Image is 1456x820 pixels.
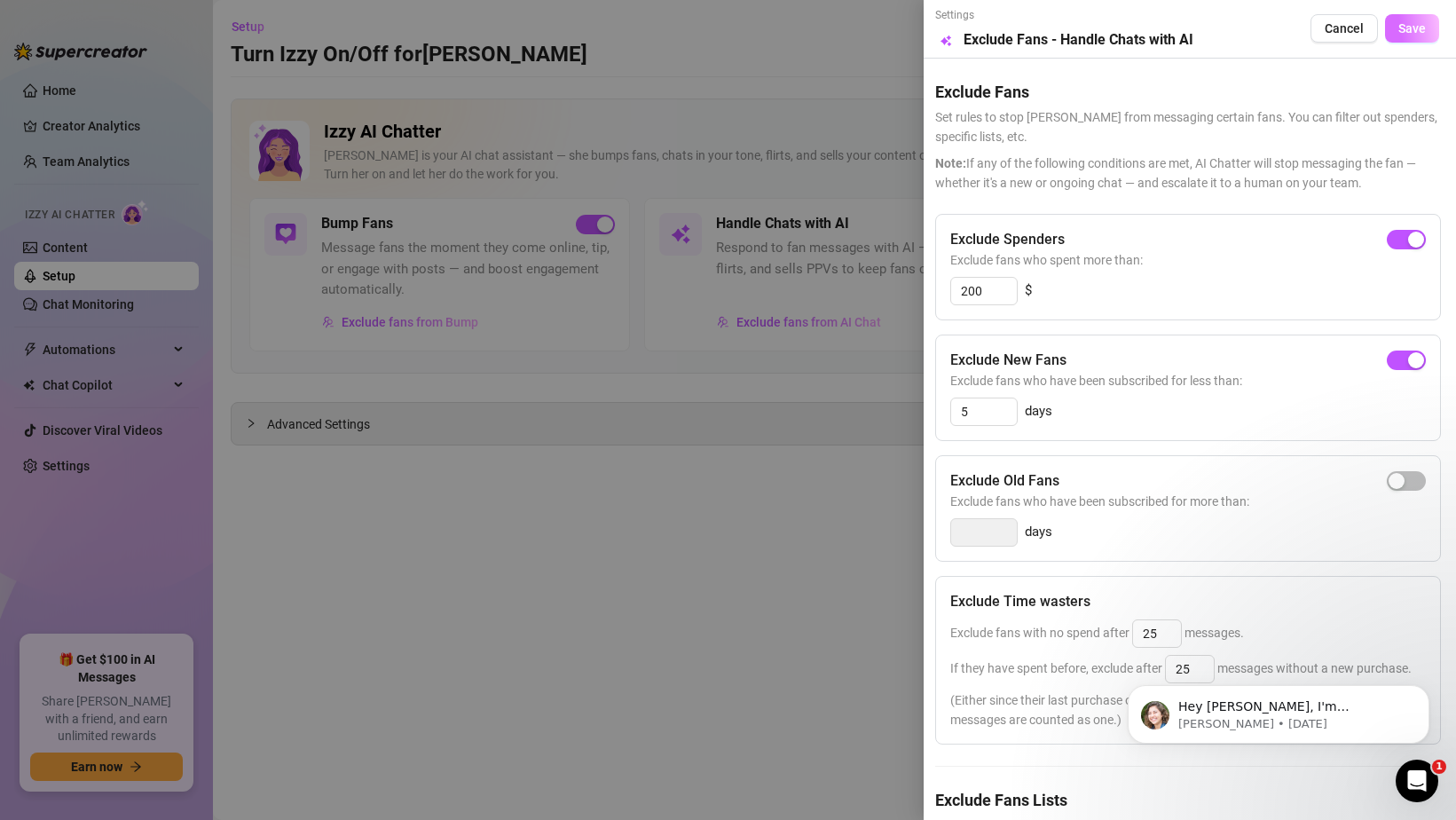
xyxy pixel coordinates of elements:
[950,492,1426,511] span: Exclude fans who have been subscribed for more than:
[950,690,1426,729] span: (Either since their last purchase or since the conversation started. Consecutive messages are cou...
[950,626,1244,640] span: Exclude fans with no spend after messages.
[1101,648,1456,772] iframe: Intercom notifications message
[950,470,1059,492] h5: Exclude Old Fans
[935,154,1439,193] span: If any of the following conditions are met, AI Chatter will stop messaging the fan — whether it's...
[935,80,1439,104] h5: Exclude Fans
[1025,522,1052,543] span: days
[964,29,1193,51] h5: Exclude Fans - Handle Chats with AI
[950,661,1412,675] span: If they have spent before, exclude after messages without a new purchase.
[1432,760,1446,774] span: 1
[950,350,1066,371] h5: Exclude New Fans
[935,107,1439,146] span: Set rules to stop [PERSON_NAME] from messaging certain fans. You can filter out spenders, specifi...
[1396,760,1438,802] iframe: Intercom live chat
[950,229,1065,250] h5: Exclude Spenders
[935,156,966,170] span: Note:
[1385,14,1439,43] button: Save
[950,250,1426,270] span: Exclude fans who spent more than:
[935,788,1439,812] h5: Exclude Fans Lists
[1025,401,1052,422] span: days
[935,7,1193,24] span: Settings
[950,591,1090,612] h5: Exclude Time wasters
[950,371,1426,390] span: Exclude fans who have been subscribed for less than:
[1325,21,1364,35] span: Cancel
[1310,14,1378,43] button: Cancel
[1398,21,1426,35] span: Save
[1025,280,1032,302] span: $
